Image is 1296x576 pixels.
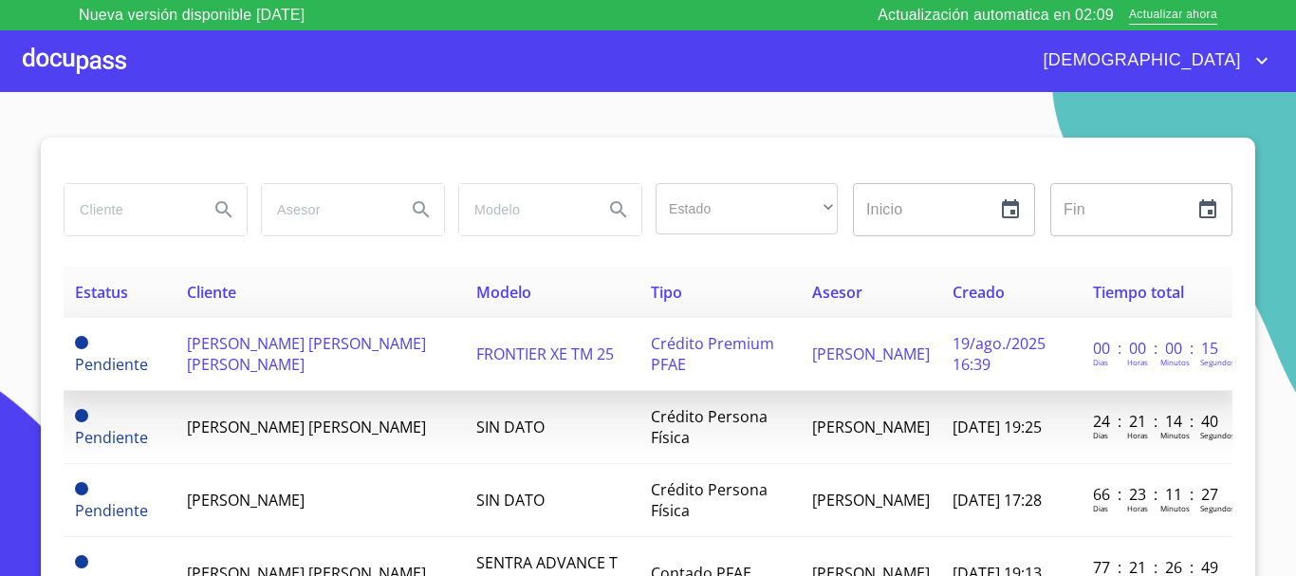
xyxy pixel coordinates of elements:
p: Horas [1127,430,1148,440]
span: Pendiente [75,336,88,349]
p: Segundos [1200,357,1235,367]
span: Crédito Premium PFAE [651,333,774,375]
span: Asesor [812,282,862,303]
span: FRONTIER XE TM 25 [476,344,614,364]
span: [DEMOGRAPHIC_DATA] [1028,46,1250,76]
span: Pendiente [75,500,148,521]
span: Actualizar ahora [1129,6,1217,26]
p: Actualización automatica en 02:09 [878,4,1114,27]
p: 24 : 21 : 14 : 40 [1093,411,1221,432]
button: Search [398,187,444,232]
span: Creado [953,282,1005,303]
input: search [459,184,588,235]
span: Pendiente [75,482,88,495]
span: [PERSON_NAME] [812,417,930,437]
span: Tiempo total [1093,282,1184,303]
p: Dias [1093,503,1108,513]
span: [PERSON_NAME] [812,490,930,511]
span: Crédito Persona Física [651,406,768,448]
span: Pendiente [75,354,148,375]
span: Crédito Persona Física [651,479,768,521]
span: SIN DATO [476,417,545,437]
span: Pendiente [75,409,88,422]
span: [PERSON_NAME] [PERSON_NAME] [187,417,426,437]
span: [PERSON_NAME] [187,490,305,511]
div: ​ [656,183,838,234]
span: Modelo [476,282,531,303]
p: Minutos [1160,357,1190,367]
button: Search [201,187,247,232]
p: Nueva versión disponible [DATE] [79,4,305,27]
button: Search [596,187,641,232]
span: Estatus [75,282,128,303]
span: [PERSON_NAME] [PERSON_NAME] [PERSON_NAME] [187,333,426,375]
button: account of current user [1028,46,1273,76]
p: Horas [1127,503,1148,513]
p: Minutos [1160,503,1190,513]
span: 19/ago./2025 16:39 [953,333,1046,375]
p: Minutos [1160,430,1190,440]
span: [DATE] 17:28 [953,490,1042,511]
input: search [65,184,194,235]
span: Pendiente [75,555,88,568]
p: Horas [1127,357,1148,367]
span: Pendiente [75,427,148,448]
span: [DATE] 19:25 [953,417,1042,437]
p: Dias [1093,430,1108,440]
p: Segundos [1200,503,1235,513]
input: search [262,184,391,235]
span: SIN DATO [476,490,545,511]
span: [PERSON_NAME] [812,344,930,364]
p: 66 : 23 : 11 : 27 [1093,484,1221,505]
p: Segundos [1200,430,1235,440]
p: Dias [1093,357,1108,367]
span: Tipo [651,282,682,303]
span: Cliente [187,282,236,303]
p: 00 : 00 : 00 : 15 [1093,338,1221,359]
